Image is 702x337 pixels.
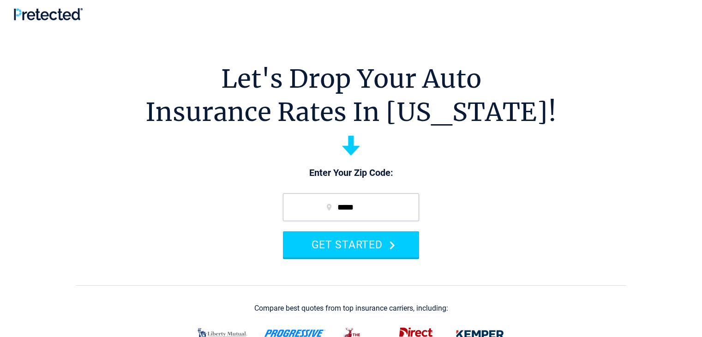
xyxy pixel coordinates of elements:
input: zip code [283,193,419,221]
button: GET STARTED [283,231,419,258]
p: Enter Your Zip Code: [274,167,428,180]
h1: Let's Drop Your Auto Insurance Rates In [US_STATE]! [145,62,557,129]
img: progressive [264,330,326,337]
img: Pretected Logo [14,8,83,20]
div: Compare best quotes from top insurance carriers, including: [254,304,448,313]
